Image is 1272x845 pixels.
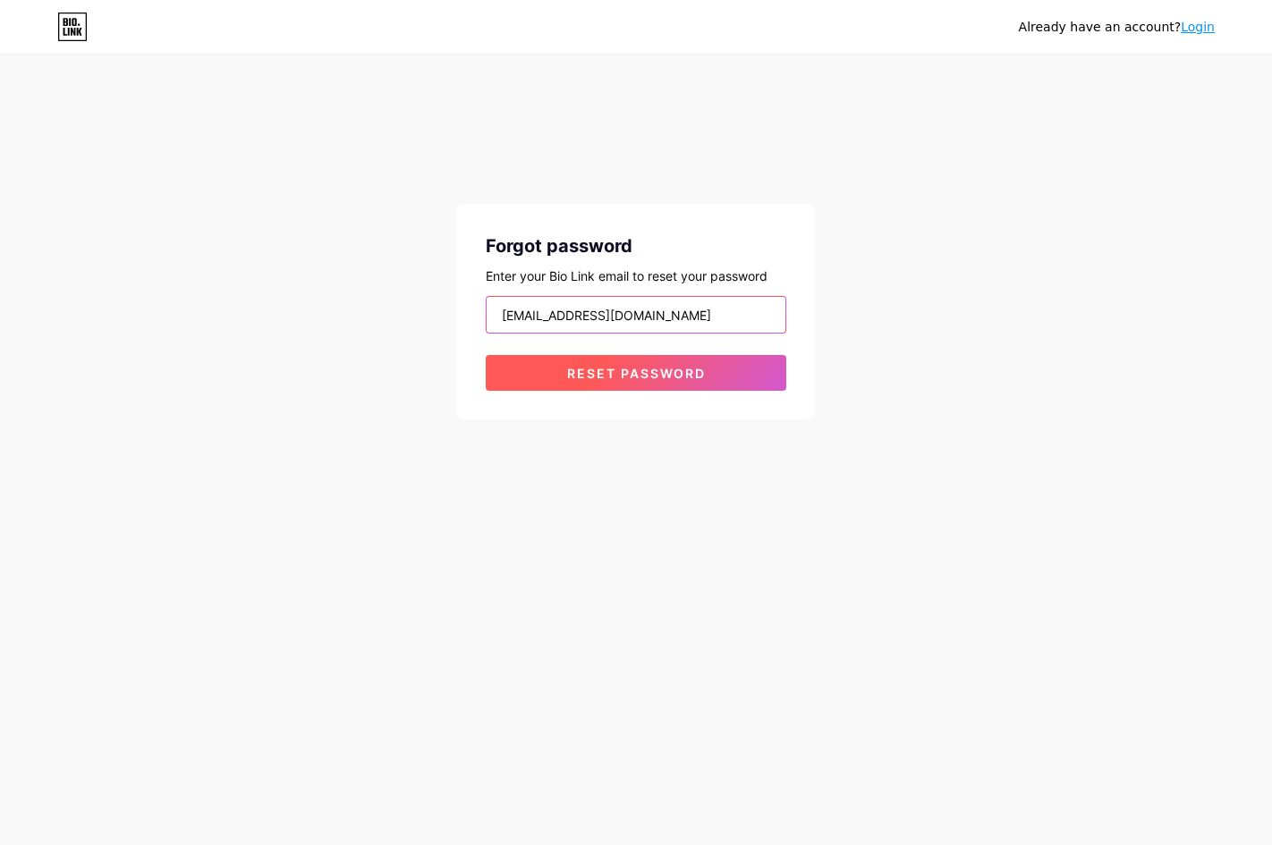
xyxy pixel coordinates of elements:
[486,355,786,391] button: Reset password
[486,266,786,285] div: Enter your Bio Link email to reset your password
[487,297,785,333] input: Email
[486,232,786,259] div: Forgot password
[1181,20,1215,34] a: Login
[1019,18,1215,37] div: Already have an account?
[567,366,706,381] span: Reset password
